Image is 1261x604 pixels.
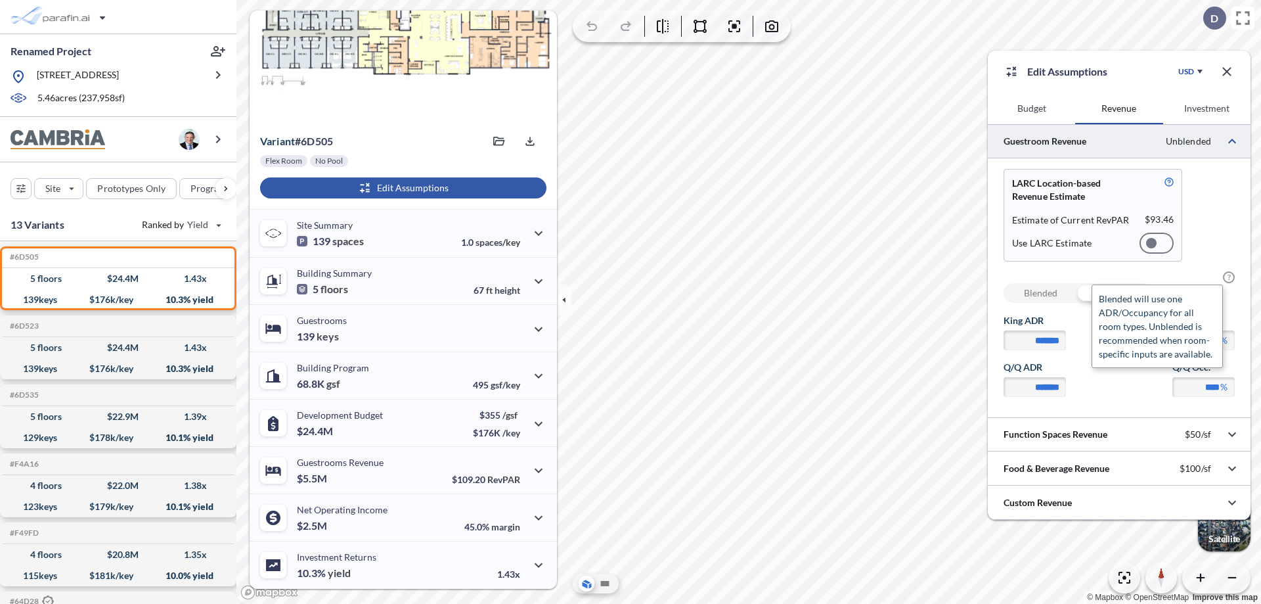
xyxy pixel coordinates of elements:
[7,459,39,469] h5: Click to copy the code
[491,379,520,390] span: gsf/key
[297,315,347,326] p: Guestrooms
[473,379,520,390] p: 495
[461,237,520,248] p: 1.0
[1012,177,1134,203] p: LARC Location-based Revenue Estimate
[297,551,376,563] p: Investment Returns
[37,91,125,106] p: 5.46 acres ( 237,958 sf)
[474,285,520,296] p: 67
[179,178,250,199] button: Program
[1004,314,1066,327] label: King ADR
[473,427,520,438] p: $176K
[502,409,518,421] span: /gsf
[131,214,230,235] button: Ranked by Yield
[265,156,302,166] p: Flex Room
[297,330,339,343] p: 139
[495,285,520,296] span: height
[579,576,594,592] button: Aerial View
[1198,499,1250,551] img: Switcher Image
[190,182,227,195] p: Program
[452,474,520,485] p: $109.20
[1180,463,1211,475] p: $100/sf
[179,129,200,150] img: user logo
[1210,12,1218,24] p: D
[597,576,613,592] button: Site Plan
[11,44,91,58] p: Renamed Project
[297,235,364,248] p: 139
[476,237,520,248] span: spaces/key
[1075,93,1162,124] button: Revenue
[491,521,520,532] span: margin
[187,218,209,231] span: Yield
[1099,293,1212,360] span: Blended will use one ADR/Occupancy for all room types. Unblended is recommended when room-specifi...
[332,235,364,248] span: spaces
[86,178,177,199] button: Prototypes Only
[1223,271,1235,283] span: ?
[34,178,83,199] button: Site
[260,135,295,147] span: Variant
[1178,66,1194,77] div: USD
[297,362,369,373] p: Building Program
[1185,429,1211,440] p: $50/sf
[1145,214,1174,227] p: $ 93.46
[464,521,520,532] p: 45.0%
[1198,499,1250,551] button: Switcher ImageSatellite
[45,182,60,195] p: Site
[97,182,166,195] p: Prototypes Only
[7,390,39,400] h5: Click to copy the code
[487,474,520,485] span: RevPAR
[1087,593,1123,602] a: Mapbox
[1004,496,1072,509] p: Custom Revenue
[297,409,383,421] p: Development Budget
[321,283,348,296] span: floors
[260,135,333,148] p: # 6d505
[1193,593,1258,602] a: Improve this map
[240,585,298,600] a: Mapbox homepage
[1208,534,1240,544] p: Satellite
[297,220,353,231] p: Site Summary
[11,129,105,150] img: BrandImage
[297,377,340,390] p: 68.8K
[317,330,339,343] span: keys
[260,177,546,198] button: Edit Assumptions
[1220,334,1228,347] label: %
[315,156,343,166] p: No Pool
[297,425,335,438] p: $24.4M
[502,427,520,438] span: /key
[297,504,387,515] p: Net Operating Income
[1078,283,1152,303] div: Unblended
[7,252,39,262] h5: Click to copy the code
[988,93,1075,124] button: Budget
[37,68,119,85] p: [STREET_ADDRESS]
[1004,428,1107,441] p: Function Spaces Revenue
[1163,93,1250,124] button: Investment
[1012,237,1092,249] p: Use LARC Estimate
[1220,381,1228,394] label: %
[1004,462,1109,475] p: Food & Beverage Revenue
[1004,361,1066,374] label: Q/Q ADR
[473,409,520,421] p: $355
[326,377,340,390] span: gsf
[297,472,329,485] p: $5.5M
[297,567,351,580] p: 10.3%
[328,567,351,580] span: yield
[1027,64,1107,80] p: Edit Assumptions
[297,457,384,468] p: Guestrooms Revenue
[7,321,39,331] h5: Click to copy the code
[1004,283,1078,303] div: Blended
[1125,593,1189,602] a: OpenStreetMap
[7,528,39,538] h5: Click to copy the code
[297,283,348,296] p: 5
[297,519,329,532] p: $2.5M
[486,285,493,296] span: ft
[1012,214,1130,227] p: Estimate of Current RevPAR
[11,217,64,233] p: 13 Variants
[497,569,520,580] p: 1.43x
[297,267,372,279] p: Building Summary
